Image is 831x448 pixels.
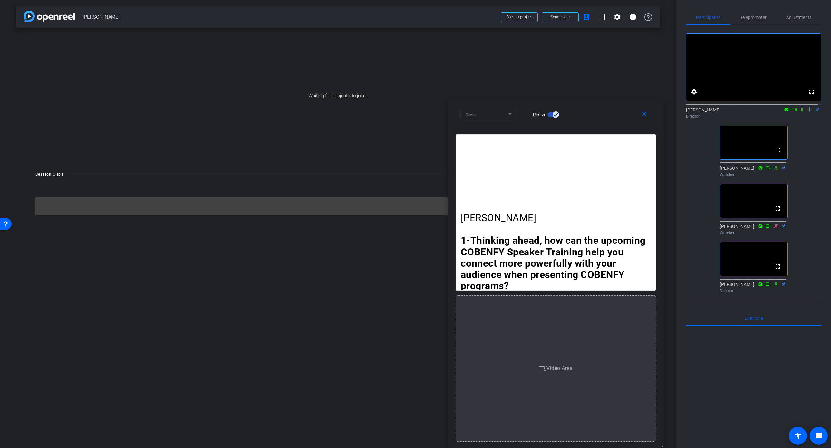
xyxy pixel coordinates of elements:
[740,15,767,20] span: Teleprompter
[598,13,606,21] mat-icon: grid_on
[745,316,763,320] span: Everyone
[546,365,573,371] span: Video Area
[466,113,478,117] mat-label: Device
[720,288,788,294] div: Director
[686,113,821,119] div: Director
[551,14,570,20] span: Send invite
[640,110,648,118] mat-icon: close
[720,230,788,236] div: Watcher
[815,432,823,440] mat-icon: message
[35,171,63,177] div: Session Clips
[690,88,698,96] mat-icon: settings
[808,88,816,96] mat-icon: fullscreen
[774,205,782,212] mat-icon: fullscreen
[507,15,532,19] span: Back to project
[461,212,651,224] p: [PERSON_NAME]
[794,432,802,440] mat-icon: accessibility
[720,281,788,294] div: [PERSON_NAME]
[583,13,590,21] mat-icon: account_box
[24,11,75,22] img: app-logo
[720,172,788,177] div: Watcher
[629,13,637,21] mat-icon: info
[696,15,720,20] span: Participants
[614,13,621,21] mat-icon: settings
[774,146,782,154] mat-icon: fullscreen
[83,11,497,24] span: [PERSON_NAME]
[786,15,812,20] span: Adjustments
[806,106,814,112] mat-icon: flip
[686,107,821,119] div: [PERSON_NAME]
[720,223,788,236] div: [PERSON_NAME]
[533,111,548,118] label: Resize
[461,235,648,291] strong: 1-Thinking ahead, how can the upcoming COBENFY Speaker Training help you connect more powerfully ...
[774,262,782,270] mat-icon: fullscreen
[720,165,788,177] div: [PERSON_NAME]
[16,28,660,164] div: Waiting for subjects to join...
